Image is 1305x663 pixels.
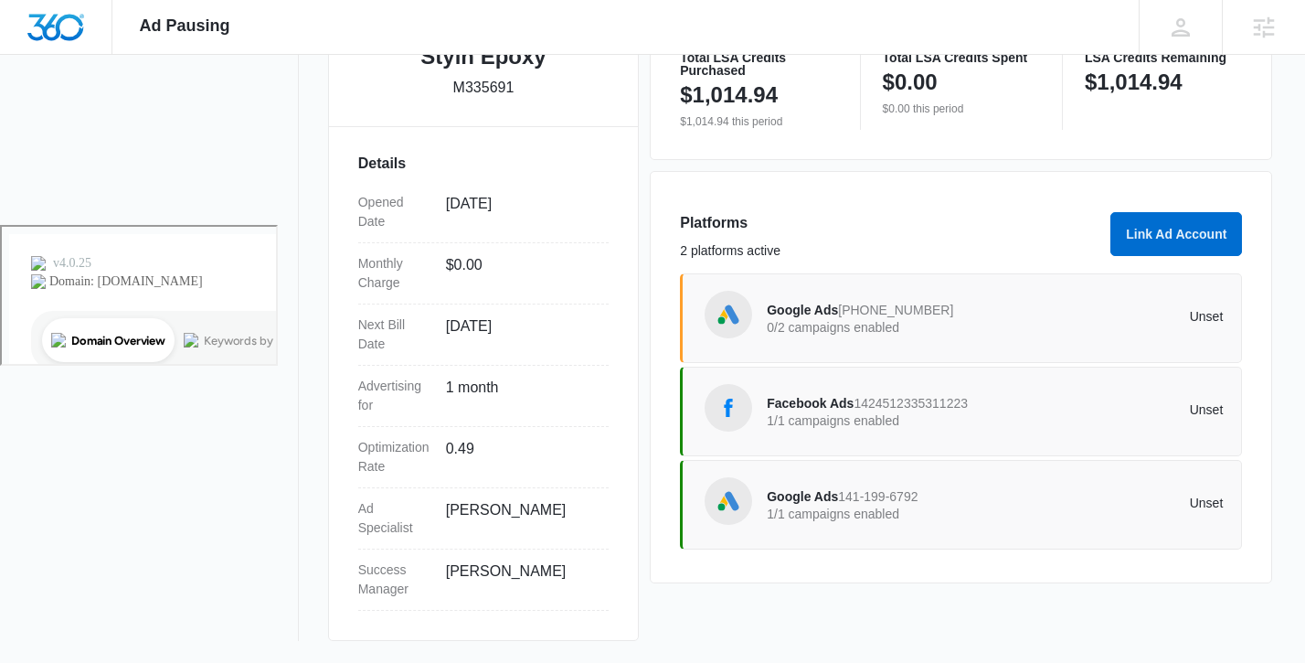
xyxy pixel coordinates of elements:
p: Total LSA Credits Spent [883,51,1040,64]
p: 0/2 campaigns enabled [767,321,995,334]
div: Opened Date[DATE] [358,182,610,243]
span: 141-199-6792 [838,489,918,504]
dt: Advertising for [358,377,431,415]
p: Unset [995,403,1224,416]
p: LSA Credits Remaining [1085,51,1242,64]
div: Keywords by Traffic [202,108,308,120]
h2: Styln Epoxy [420,40,546,73]
p: Unset [995,310,1224,323]
dt: Opened Date [358,193,431,231]
p: M335691 [453,77,515,99]
span: Facebook Ads [767,396,854,411]
p: $1,014.94 [1085,68,1183,97]
p: 1/1 campaigns enabled [767,414,995,427]
img: Facebook Ads [715,394,742,422]
a: Google AdsGoogle Ads141-199-67921/1 campaigns enabledUnset [680,460,1242,550]
dt: Next Bill Date [358,315,431,354]
div: Ad Specialist[PERSON_NAME] [358,488,610,550]
dt: Optimization Rate [358,438,431,476]
div: v 4.0.25 [51,29,90,44]
span: 1424512335311223 [854,396,968,411]
span: Google Ads [767,489,838,504]
div: Success Manager[PERSON_NAME] [358,550,610,611]
a: Google AdsGoogle Ads[PHONE_NUMBER]0/2 campaigns enabledUnset [680,273,1242,363]
span: Ad Pausing [140,16,230,36]
dd: [PERSON_NAME] [446,561,595,599]
p: Unset [995,497,1224,509]
p: $0.00 [883,68,938,97]
img: tab_domain_overview_orange.svg [49,106,64,121]
img: logo_orange.svg [29,29,44,44]
p: Total LSA Credits Purchased [680,51,837,77]
img: Google Ads [715,301,742,328]
p: $1,014.94 [680,80,778,110]
button: Link Ad Account [1110,212,1242,256]
img: website_grey.svg [29,48,44,62]
p: $1,014.94 this period [680,113,837,130]
img: tab_keywords_by_traffic_grey.svg [182,106,196,121]
img: Google Ads [715,487,742,515]
p: $0.00 this period [883,101,1040,117]
div: Advertising for1 month [358,366,610,427]
h3: Details [358,153,610,175]
dt: Monthly Charge [358,254,431,293]
div: Domain: [DOMAIN_NAME] [48,48,201,62]
dd: [PERSON_NAME] [446,499,595,538]
dd: [DATE] [446,193,595,231]
dd: [DATE] [446,315,595,354]
h3: Platforms [680,212,1099,234]
dt: Success Manager [358,561,431,599]
div: Optimization Rate0.49 [358,427,610,488]
span: [PHONE_NUMBER] [838,303,953,317]
span: Google Ads [767,303,838,317]
a: Facebook AdsFacebook Ads14245123353112231/1 campaigns enabledUnset [680,367,1242,456]
div: Next Bill Date[DATE] [358,305,610,366]
dd: $0.00 [446,254,595,293]
div: Monthly Charge$0.00 [358,243,610,305]
dd: 1 month [446,377,595,415]
p: 1/1 campaigns enabled [767,508,995,520]
dd: 0.49 [446,438,595,476]
div: Domain Overview [69,108,164,120]
p: 2 platforms active [680,241,1099,261]
dt: Ad Specialist [358,499,431,538]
